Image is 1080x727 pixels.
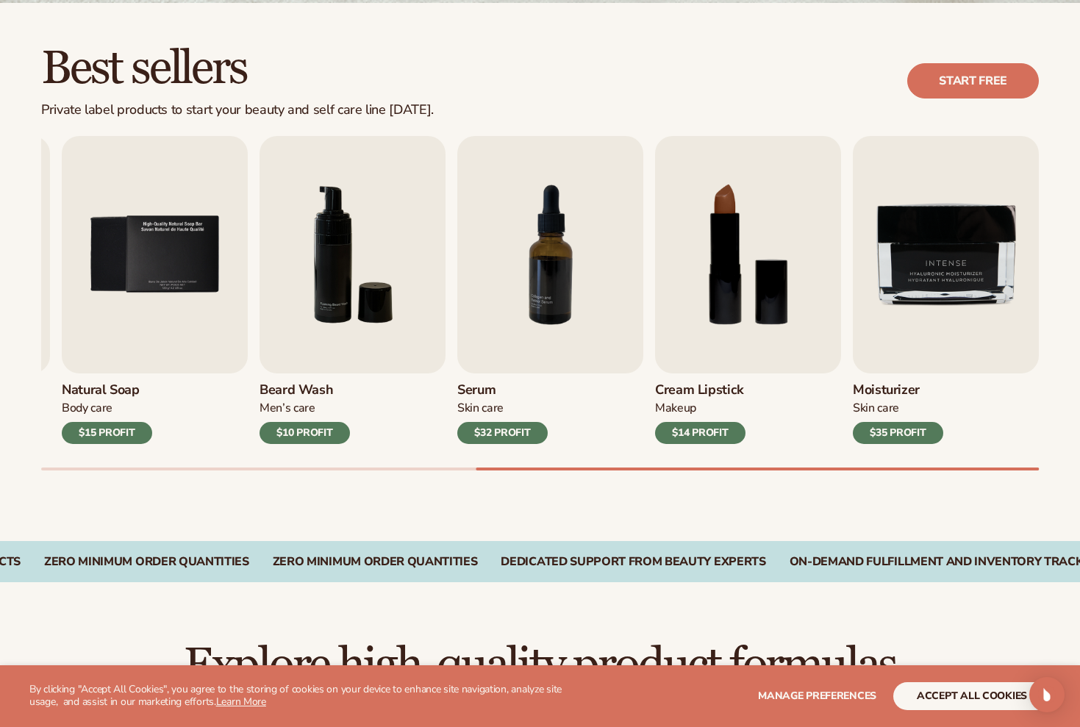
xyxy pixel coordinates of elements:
div: $10 PROFIT [260,422,350,444]
div: Body Care [62,401,152,416]
h3: Beard Wash [260,382,350,398]
div: Zero Minimum Order QuantitieS [44,555,249,569]
div: Skin Care [853,401,943,416]
a: 5 / 9 [62,136,248,444]
div: Skin Care [457,401,548,416]
span: Manage preferences [758,689,876,703]
div: Open Intercom Messenger [1029,677,1065,712]
h2: Best sellers [41,44,434,93]
div: Men’s Care [260,401,350,416]
h3: Serum [457,382,548,398]
button: accept all cookies [893,682,1051,710]
a: 9 / 9 [853,136,1039,444]
h3: Natural Soap [62,382,152,398]
h2: Explore high-quality product formulas [41,641,1039,690]
div: Makeup [655,401,745,416]
a: Start free [907,63,1039,99]
div: $14 PROFIT [655,422,745,444]
a: 7 / 9 [457,136,643,444]
button: Manage preferences [758,682,876,710]
div: $15 PROFIT [62,422,152,444]
a: Learn More [216,695,266,709]
a: 8 / 9 [655,136,841,444]
h3: Moisturizer [853,382,943,398]
a: 6 / 9 [260,136,446,444]
p: By clicking "Accept All Cookies", you agree to the storing of cookies on your device to enhance s... [29,684,573,709]
div: $32 PROFIT [457,422,548,444]
div: Zero Minimum Order QuantitieS [273,555,478,569]
h3: Cream Lipstick [655,382,745,398]
div: Private label products to start your beauty and self care line [DATE]. [41,102,434,118]
div: $35 PROFIT [853,422,943,444]
div: Dedicated Support From Beauty Experts [501,555,765,569]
